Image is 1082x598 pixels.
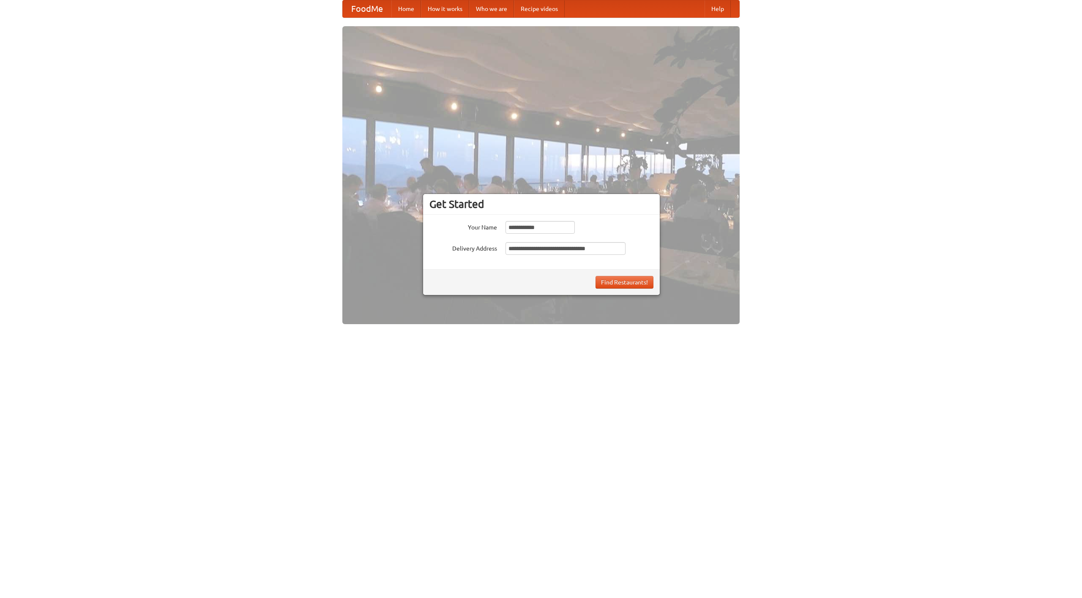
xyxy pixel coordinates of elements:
button: Find Restaurants! [596,276,653,289]
label: Delivery Address [429,242,497,253]
a: FoodMe [343,0,391,17]
a: Who we are [469,0,514,17]
label: Your Name [429,221,497,232]
h3: Get Started [429,198,653,210]
a: Home [391,0,421,17]
a: Help [705,0,731,17]
a: How it works [421,0,469,17]
a: Recipe videos [514,0,565,17]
